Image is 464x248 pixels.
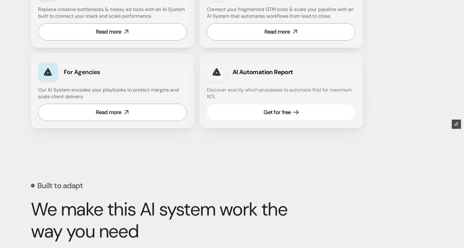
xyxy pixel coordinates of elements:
[37,182,83,189] p: Built to adapt
[232,68,293,76] strong: AI Automation Report
[96,28,121,36] div: Read more
[31,197,291,243] strong: We make this AI system work the way you need
[38,104,187,121] a: Read more
[64,68,147,76] h3: For Agencies
[264,28,290,36] div: Read more
[452,120,461,129] button: Edit Framer Content
[264,109,291,116] div: Get for free
[207,23,355,41] a: Read more
[207,104,355,121] a: Get for free
[96,109,121,116] div: Read more
[207,87,355,100] h4: Discover exactly which processes to automate first for maximum ROI.
[38,87,187,100] h4: Our AI System encodes your playbooks to protect margins and scale client delivery.
[38,23,187,41] a: Read more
